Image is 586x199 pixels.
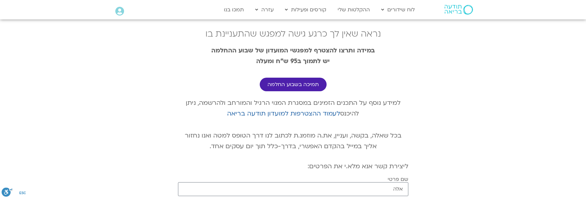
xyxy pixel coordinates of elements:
a: לעמוד ההצטרפות למועדון תודעה בריאה [227,109,340,118]
a: ההקלטות שלי [334,4,373,16]
h2: ליצירת קשר אנא מלא.י את הפרטים: [178,163,408,170]
a: קורסים ופעילות [282,4,330,16]
h2: נראה שאין לך כרגע גישה למפגש שהתעניינת בו [178,29,408,39]
p: בכל שאלה, בקשה, ועניין, את.ה מוזמנ.ת לכתוב לנו דרך הטופס למטה ואנו נחזור אליך במייל בהקדם האפשרי,... [178,130,408,152]
label: שם פרטי [388,176,408,182]
a: תמכו בנו [221,4,247,16]
a: תמיכה בשבוע החלמה [260,78,327,91]
img: תודעה בריאה [445,5,473,15]
p: למידע נוסף על התכנים הזמינים במסגרת המנוי הרגיל והמורחב ולהרשמה, ניתן להיכנס [178,98,408,119]
a: לוח שידורים [378,4,418,16]
strong: במידה ותרצו להצטרף למפגשי המועדון של שבוע ההחלמה יש לתמוך ב95 ש״ח ומעלה [211,46,375,65]
span: תמיכה בשבוע החלמה [267,82,319,87]
input: שם פרטי [178,182,408,196]
a: עזרה [252,4,277,16]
